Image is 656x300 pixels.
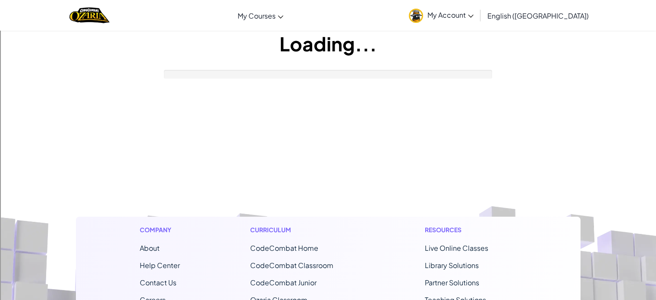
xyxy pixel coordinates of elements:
span: My Courses [238,11,276,20]
img: avatar [409,9,423,23]
a: My Courses [233,4,288,27]
a: Ozaria by CodeCombat logo [69,6,110,24]
span: My Account [427,10,474,19]
img: Home [69,6,110,24]
span: English ([GEOGRAPHIC_DATA]) [487,11,589,20]
a: My Account [405,2,478,29]
a: English ([GEOGRAPHIC_DATA]) [483,4,593,27]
